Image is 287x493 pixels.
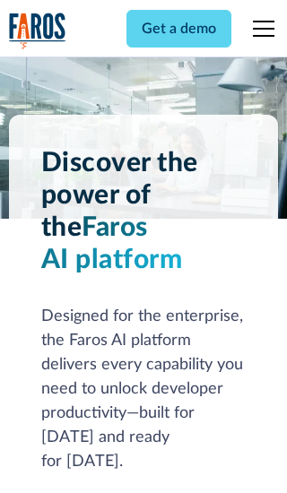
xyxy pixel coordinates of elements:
img: Logo of the analytics and reporting company Faros. [9,13,66,49]
a: home [9,13,66,49]
span: Faros AI platform [41,214,183,273]
a: Get a demo [126,10,231,48]
h1: Discover the power of the [41,147,247,276]
div: Designed for the enterprise, the Faros AI platform delivers every capability you need to unlock d... [41,305,247,474]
